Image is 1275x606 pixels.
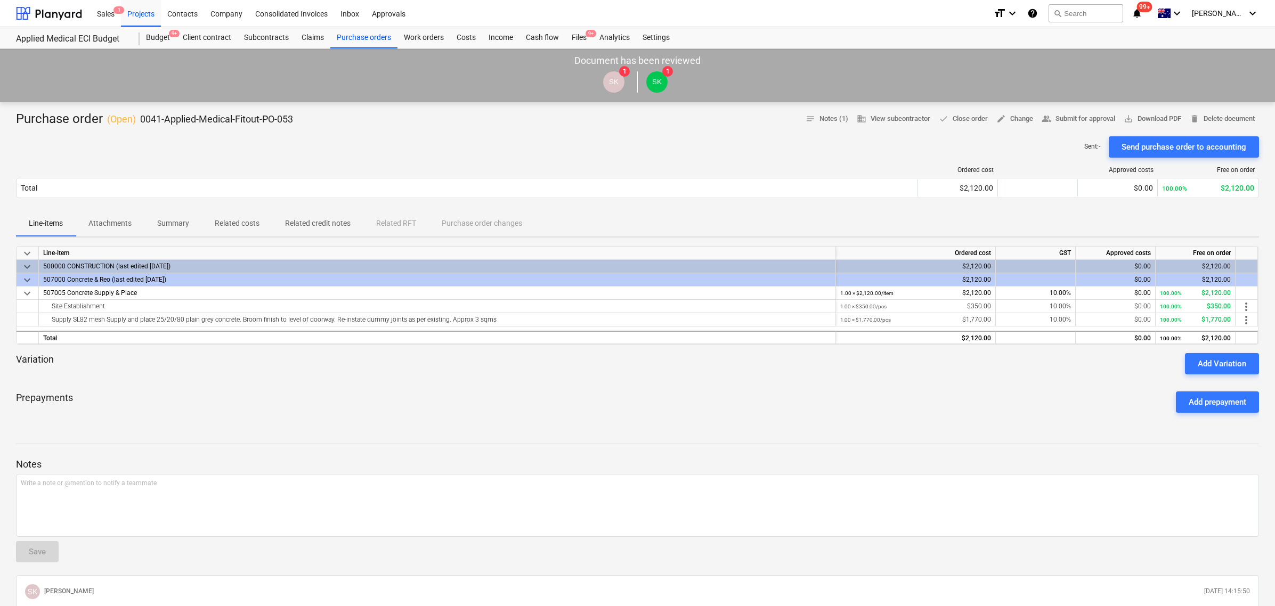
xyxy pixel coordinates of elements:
small: 1.00 × $350.00 / pcs [840,304,887,309]
small: 100.00% [1160,304,1181,309]
span: Delete document [1190,113,1255,125]
i: keyboard_arrow_down [1006,7,1019,20]
button: Notes (1) [801,111,852,127]
button: Add prepayment [1176,391,1259,413]
div: Purchase order [16,111,293,128]
a: Files9+ [565,27,593,48]
div: $0.00 [1082,184,1153,192]
div: $0.00 [1080,332,1151,345]
div: $2,120.00 [840,332,991,345]
p: Prepayments [16,391,73,413]
p: ( Open ) [107,113,136,126]
span: people_alt [1042,114,1051,124]
div: $0.00 [1080,300,1151,313]
span: 1 [662,66,673,77]
div: $2,120.00 [1162,184,1254,192]
button: Delete document [1185,111,1259,127]
small: 100.00% [1160,317,1181,323]
i: notifications [1132,7,1142,20]
div: $0.00 [1080,286,1151,300]
div: 10.00% [996,286,1076,300]
div: $1,770.00 [840,313,991,326]
a: Budget9+ [140,27,176,48]
div: Send purchase order to accounting [1122,140,1246,154]
div: $1,770.00 [1160,313,1231,326]
span: done [939,114,948,124]
button: Download PDF [1119,111,1185,127]
div: $350.00 [1160,300,1231,313]
div: 500000 CONSTRUCTION (last edited 12 May 2025) [43,260,831,273]
div: Ordered cost [836,247,996,260]
div: $2,120.00 [840,260,991,273]
button: Send purchase order to accounting [1109,136,1259,158]
a: Client contract [176,27,238,48]
div: Free on order [1162,166,1255,174]
a: Purchase orders [330,27,397,48]
a: Work orders [397,27,450,48]
span: 507005 Concrete Supply & Place [43,289,137,297]
div: $2,120.00 [1160,273,1231,286]
div: Total [39,331,836,344]
i: format_size [993,7,1006,20]
div: Line-item [39,247,836,260]
span: notes [806,114,815,124]
span: Change [996,113,1033,125]
div: GST [996,247,1076,260]
span: [PERSON_NAME] [1192,9,1245,18]
div: Applied Medical ECI Budget [16,34,127,45]
div: Approved costs [1076,247,1156,260]
div: 507000 Concrete & Reo (last edited 12 May 2025) [43,273,831,286]
div: Sean Keane [25,584,40,599]
span: keyboard_arrow_down [21,287,34,300]
span: keyboard_arrow_down [21,260,34,273]
small: 1.00 × $2,120.00 / item [840,290,894,296]
p: Document has been reviewed [574,54,701,67]
span: SK [652,78,662,86]
a: Income [482,27,519,48]
div: Approved costs [1082,166,1154,174]
small: 1.00 × $1,770.00 / pcs [840,317,891,323]
div: $2,120.00 [840,273,991,286]
span: search [1053,9,1062,18]
span: save_alt [1124,114,1133,124]
div: Add Variation [1198,357,1246,371]
div: $0.00 [1080,260,1151,273]
small: 100.00% [1160,290,1181,296]
div: Costs [450,27,482,48]
p: 0041-Applied-Medical-Fitout-PO-053 [140,113,293,126]
p: Line-items [29,218,63,229]
button: Submit for approval [1037,111,1119,127]
span: edit [996,114,1006,124]
span: 1 [113,6,124,14]
span: 99+ [1137,2,1152,12]
button: Change [992,111,1037,127]
div: $0.00 [1080,313,1151,326]
div: $2,120.00 [1160,332,1231,345]
span: delete [1190,114,1199,124]
a: Cash flow [519,27,565,48]
small: 100.00% [1162,185,1187,192]
span: keyboard_arrow_down [21,247,34,260]
div: Sean Keane [646,71,668,93]
p: Summary [157,218,189,229]
p: [PERSON_NAME] [44,587,94,596]
div: $0.00 [1080,273,1151,286]
p: Related credit notes [285,218,351,229]
div: Ordered cost [922,166,994,174]
span: Notes (1) [806,113,848,125]
a: Settings [636,27,676,48]
span: SK [28,587,38,596]
a: Claims [295,27,330,48]
span: keyboard_arrow_down [21,274,34,286]
i: Knowledge base [1027,7,1038,20]
p: Notes [16,458,1259,471]
p: Sent : - [1084,142,1100,151]
div: $2,120.00 [840,286,991,300]
div: Total [21,184,37,192]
